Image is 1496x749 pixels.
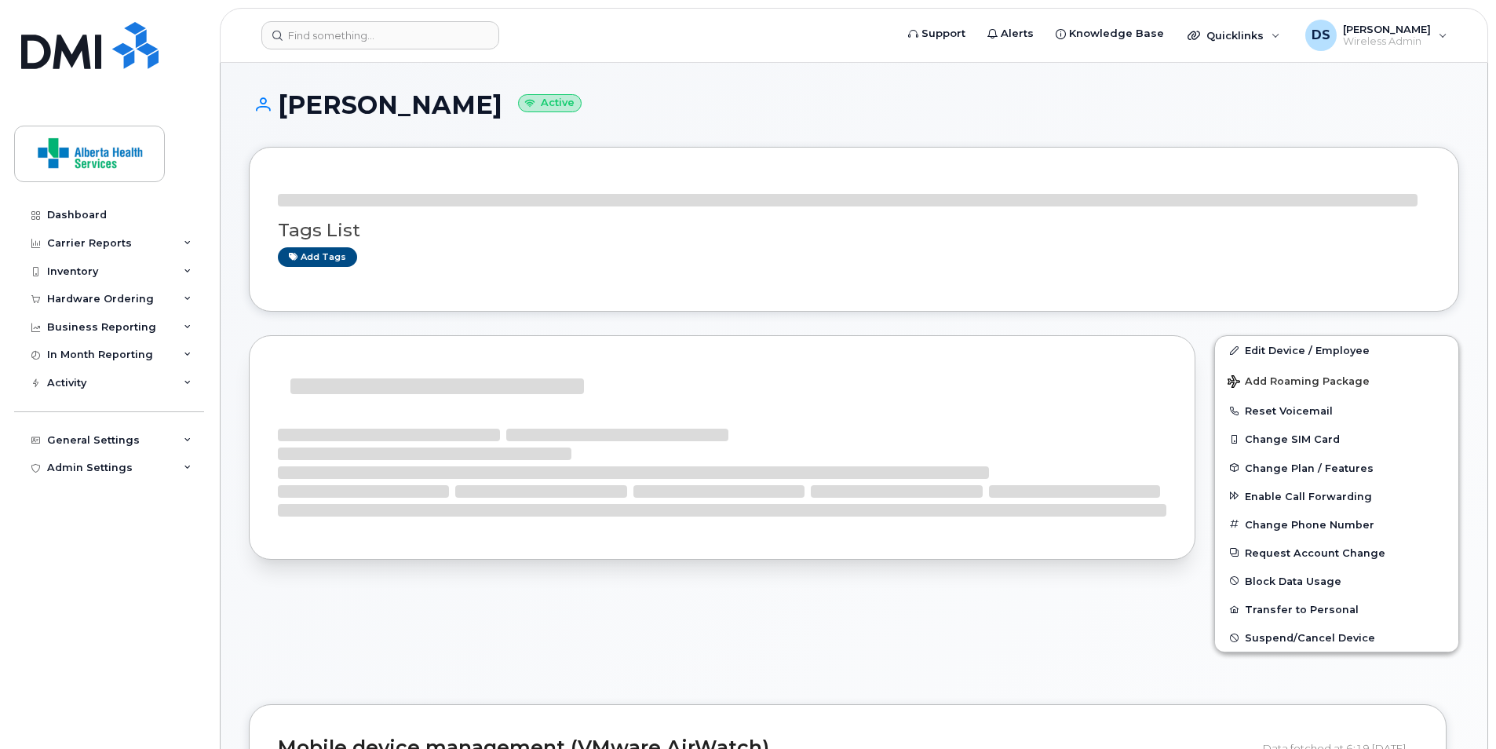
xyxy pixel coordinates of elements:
span: Suspend/Cancel Device [1245,632,1375,644]
button: Add Roaming Package [1215,364,1458,396]
button: Transfer to Personal [1215,595,1458,623]
h1: [PERSON_NAME] [249,91,1459,119]
button: Reset Voicemail [1215,396,1458,425]
button: Enable Call Forwarding [1215,482,1458,510]
span: Change Plan / Features [1245,462,1374,473]
button: Change SIM Card [1215,425,1458,453]
button: Change Phone Number [1215,510,1458,539]
h3: Tags List [278,221,1430,240]
button: Suspend/Cancel Device [1215,623,1458,652]
button: Request Account Change [1215,539,1458,567]
a: Edit Device / Employee [1215,336,1458,364]
span: Enable Call Forwarding [1245,490,1372,502]
small: Active [518,94,582,112]
span: Add Roaming Package [1228,375,1370,390]
button: Block Data Usage [1215,567,1458,595]
button: Change Plan / Features [1215,454,1458,482]
a: Add tags [278,247,357,267]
